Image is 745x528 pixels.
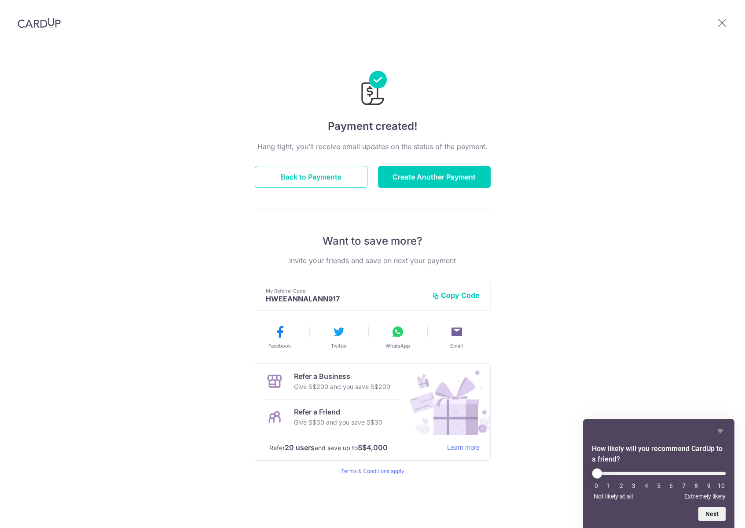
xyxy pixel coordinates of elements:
[667,482,675,489] li: 6
[285,442,315,453] strong: 20 users
[255,255,491,266] p: Invite your friends and save on next your payment
[629,482,638,489] li: 3
[385,342,410,349] span: WhatsApp
[268,342,291,349] span: Facebook
[255,166,367,188] button: Back to Payments
[705,482,713,489] li: 9
[269,442,440,453] p: Refer and save up to
[359,71,387,108] img: Payments
[294,417,382,428] p: Give S$30 and you save S$30
[372,325,424,349] button: WhatsApp
[717,482,726,489] li: 10
[294,371,390,381] p: Refer a Business
[255,234,491,248] p: Want to save more?
[617,482,626,489] li: 2
[715,426,726,436] button: Hide survey
[401,364,490,435] img: Refer
[331,342,347,349] span: Twitter
[592,426,726,521] div: How likely will you recommend CardUp to a friend? Select an option from 0 to 10, with 0 being Not...
[604,482,613,489] li: 1
[266,287,425,294] p: My Referral Code
[266,294,425,303] p: HWEEANNALANN917
[294,381,390,392] p: Give S$200 and you save S$200
[592,482,601,489] li: 0
[684,493,726,500] span: Extremely likely
[18,18,61,28] img: CardUp
[592,468,726,500] div: How likely will you recommend CardUp to a friend? Select an option from 0 to 10, with 0 being Not...
[294,407,382,417] p: Refer a Friend
[679,482,688,489] li: 7
[378,166,491,188] button: Create Another Payment
[341,468,404,474] a: Terms & Conditions apply
[692,482,701,489] li: 8
[654,482,663,489] li: 5
[255,118,491,134] h4: Payment created!
[254,325,306,349] button: Facebook
[594,493,633,500] span: Not likely at all
[431,325,483,349] button: Email
[592,444,726,465] h2: How likely will you recommend CardUp to a friend? Select an option from 0 to 10, with 0 being Not...
[255,141,491,152] p: Hang tight, you’ll receive email updates on the status of the payment.
[432,291,480,300] button: Copy Code
[450,342,463,349] span: Email
[358,442,388,453] strong: S$4,000
[313,325,365,349] button: Twitter
[642,482,651,489] li: 4
[698,507,726,521] button: Next question
[447,442,480,453] a: Learn more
